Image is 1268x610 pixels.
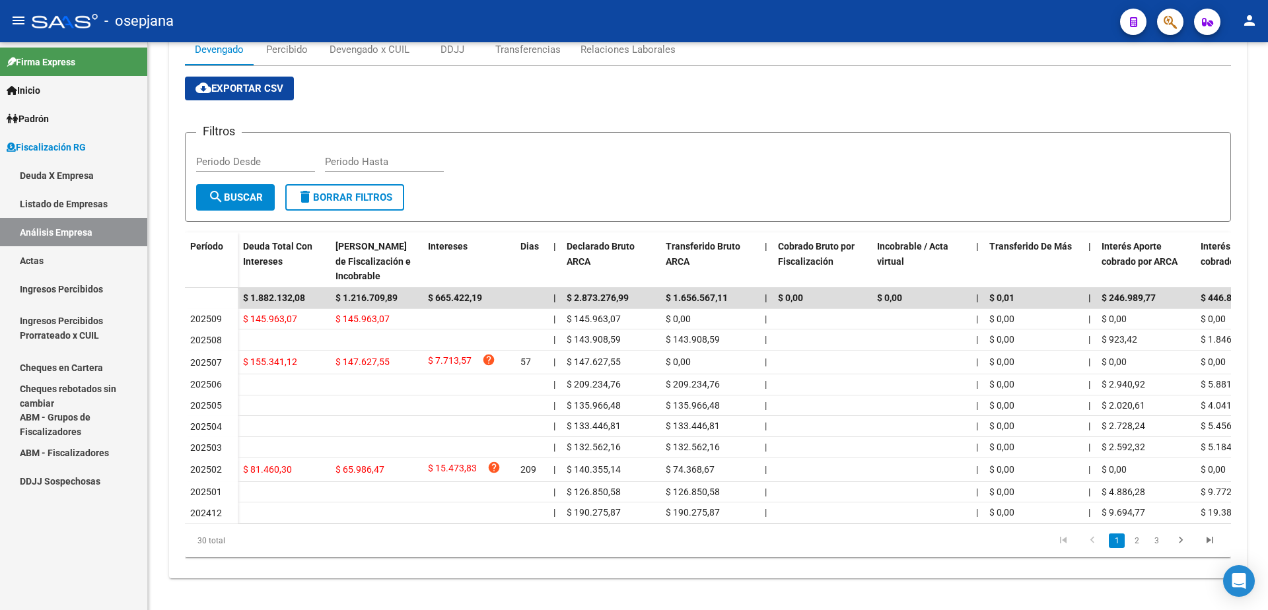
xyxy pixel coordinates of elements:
[666,464,715,475] span: $ 74.368,67
[1197,533,1222,548] a: go to last page
[548,232,561,290] datatable-header-cell: |
[765,314,767,324] span: |
[190,357,222,368] span: 202507
[976,292,979,303] span: |
[428,292,482,303] span: $ 665.422,19
[1148,533,1164,548] a: 3
[196,122,242,141] h3: Filtros
[666,400,720,411] span: $ 135.966,48
[330,232,423,290] datatable-header-cell: Deuda Bruta Neto de Fiscalización e Incobrable
[11,13,26,28] mat-icon: menu
[976,241,979,252] span: |
[1201,356,1226,367] span: $ 0,00
[976,334,978,345] span: |
[190,487,222,497] span: 202501
[976,442,978,452] span: |
[666,379,720,390] span: $ 209.234,76
[104,7,174,36] span: - osepjana
[765,464,767,475] span: |
[553,507,555,518] span: |
[765,292,767,303] span: |
[765,400,767,411] span: |
[666,421,720,431] span: $ 133.446,81
[190,464,222,475] span: 202502
[1201,292,1255,303] span: $ 446.898,65
[335,464,384,475] span: $ 65.986,47
[190,241,223,252] span: Período
[208,191,263,203] span: Buscar
[989,241,1072,252] span: Transferido De Más
[567,334,621,345] span: $ 143.908,59
[765,442,767,452] span: |
[1088,241,1091,252] span: |
[482,353,495,366] i: help
[1201,379,1244,390] span: $ 5.881,84
[877,292,902,303] span: $ 0,00
[520,464,536,475] span: 209
[553,334,555,345] span: |
[567,464,621,475] span: $ 140.355,14
[567,241,635,267] span: Declarado Bruto ARCA
[989,487,1014,497] span: $ 0,00
[1201,442,1244,452] span: $ 5.184,64
[989,356,1014,367] span: $ 0,00
[243,464,292,475] span: $ 81.460,30
[1088,292,1091,303] span: |
[989,400,1014,411] span: $ 0,00
[190,335,222,345] span: 202508
[428,241,468,252] span: Intereses
[428,353,472,371] span: $ 7.713,57
[190,421,222,432] span: 202504
[1127,529,1146,552] li: page 2
[553,487,555,497] span: |
[185,232,238,288] datatable-header-cell: Período
[976,487,978,497] span: |
[1088,400,1090,411] span: |
[440,42,464,57] div: DDJJ
[765,421,767,431] span: |
[1088,421,1090,431] span: |
[778,292,803,303] span: $ 0,00
[553,241,556,252] span: |
[553,400,555,411] span: |
[1201,507,1250,518] span: $ 19.389,53
[1201,314,1226,324] span: $ 0,00
[243,292,305,303] span: $ 1.882.132,08
[1102,379,1145,390] span: $ 2.940,92
[190,508,222,518] span: 202412
[567,379,621,390] span: $ 209.234,76
[1080,533,1105,548] a: go to previous page
[553,421,555,431] span: |
[7,83,40,98] span: Inicio
[1102,507,1145,518] span: $ 9.694,77
[666,487,720,497] span: $ 126.850,58
[190,442,222,453] span: 202503
[553,464,555,475] span: |
[195,83,283,94] span: Exportar CSV
[561,232,660,290] datatable-header-cell: Declarado Bruto ARCA
[1201,421,1244,431] span: $ 5.456,48
[1109,533,1125,548] a: 1
[976,356,978,367] span: |
[773,232,872,290] datatable-header-cell: Cobrado Bruto por Fiscalización
[666,241,740,267] span: Transferido Bruto ARCA
[1168,533,1193,548] a: go to next page
[1088,464,1090,475] span: |
[1102,487,1145,497] span: $ 4.886,28
[765,356,767,367] span: |
[1102,334,1137,345] span: $ 923,42
[765,241,767,252] span: |
[567,487,621,497] span: $ 126.850,58
[872,232,971,290] datatable-header-cell: Incobrable / Acta virtual
[989,442,1014,452] span: $ 0,00
[1223,565,1255,597] div: Open Intercom Messenger
[553,356,555,367] span: |
[567,507,621,518] span: $ 190.275,87
[7,140,86,154] span: Fiscalización RG
[1088,507,1090,518] span: |
[285,184,404,211] button: Borrar Filtros
[335,241,411,282] span: [PERSON_NAME] de Fiscalización e Incobrable
[1102,314,1127,324] span: $ 0,00
[1102,421,1145,431] span: $ 2.728,24
[330,42,409,57] div: Devengado x CUIL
